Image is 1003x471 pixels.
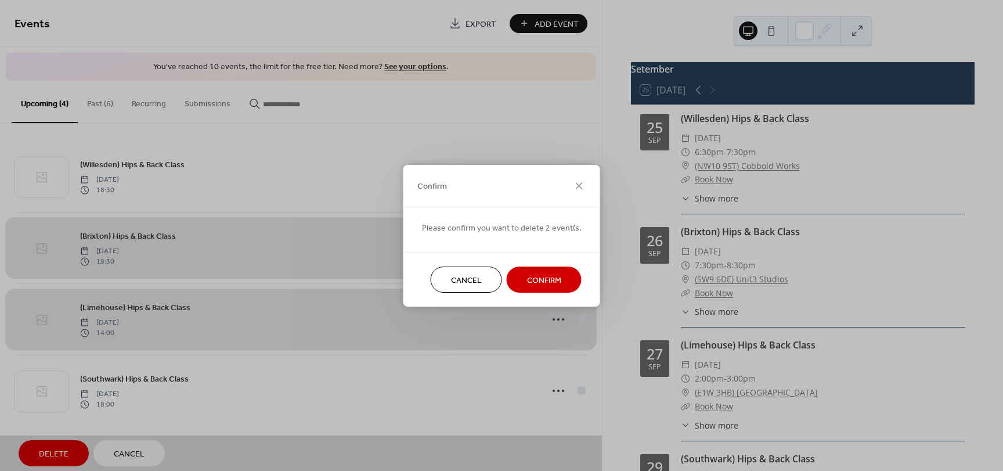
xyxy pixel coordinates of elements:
span: Cancel [451,274,482,286]
span: Confirm [417,181,447,193]
button: Confirm [507,267,582,293]
span: Confirm [527,274,561,286]
span: Please confirm you want to delete 2 event(s. [422,222,582,234]
button: Cancel [431,267,502,293]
